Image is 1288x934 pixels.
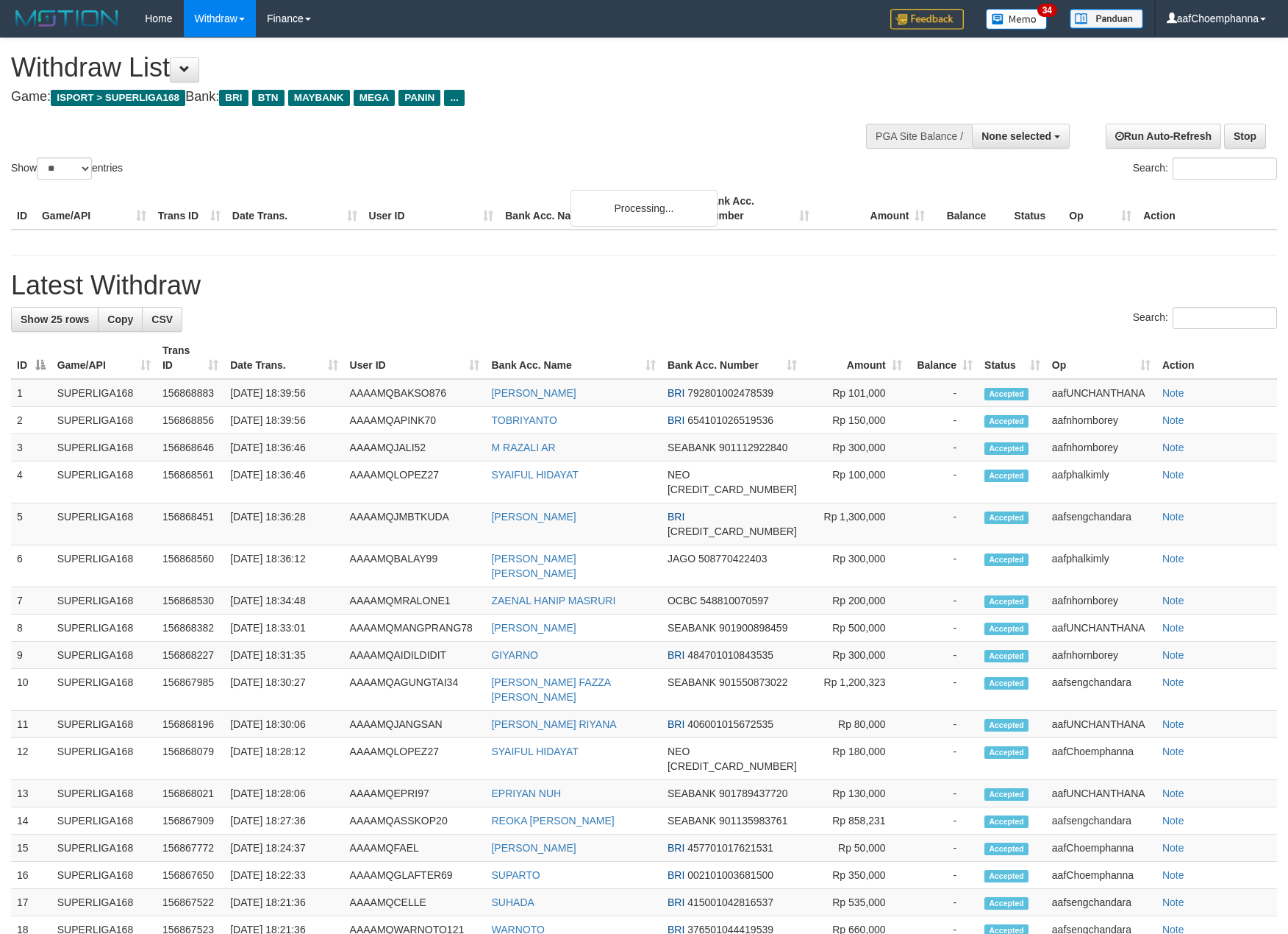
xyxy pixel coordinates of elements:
[51,807,157,835] td: SUPERLIGA168
[1133,307,1277,329] label: Search:
[1046,379,1156,407] td: aafUNCHANTHANA
[344,337,486,379] th: User ID: activate to sort column ascending
[908,711,978,738] td: -
[11,271,1277,300] h1: Latest Withdraw
[344,669,486,711] td: AAAAMQAGUNGTAI34
[1133,158,1277,180] label: Search:
[698,553,767,565] span: Copy 508770422403 to clipboard
[984,623,1028,635] span: Accepted
[98,307,143,332] a: Copy
[1070,9,1143,29] img: panduan.png
[1162,869,1184,881] a: Note
[157,407,224,434] td: 156868856
[1162,649,1184,661] a: Note
[11,158,123,180] label: Show entries
[354,90,396,106] span: MEGA
[157,545,224,587] td: 156868560
[803,434,908,461] td: Rp 300,000
[224,461,343,503] td: [DATE] 18:36:46
[984,843,1028,855] span: Accepted
[1046,545,1156,587] td: aafphalkimly
[344,711,486,738] td: AAAAMQJANGSAN
[984,470,1028,482] span: Accepted
[224,587,343,615] td: [DATE] 18:34:48
[1046,711,1156,738] td: aafUNCHANTHANA
[491,622,576,634] a: [PERSON_NAME]
[11,889,51,916] td: 17
[157,711,224,738] td: 156868196
[491,869,540,881] a: SUPARTO
[11,407,51,434] td: 2
[908,434,978,461] td: -
[11,7,123,29] img: MOTION_logo.png
[1173,307,1277,329] input: Search:
[491,676,610,703] a: [PERSON_NAME] FAZZA [PERSON_NAME]
[491,746,578,757] a: SYAIFUL HIDAYAT
[1162,896,1184,908] a: Note
[719,676,787,688] span: Copy 901550873022 to clipboard
[1046,738,1156,780] td: aafChoemphanna
[491,595,615,606] a: ZAENAL HANIP MASRURI
[157,669,224,711] td: 156867985
[152,188,226,230] th: Trans ID
[219,90,248,106] span: BRI
[224,889,343,916] td: [DATE] 18:21:36
[984,677,1028,690] span: Accepted
[344,587,486,615] td: AAAAMQMRALONE1
[908,642,978,669] td: -
[344,503,486,545] td: AAAAMQJMBTKUDA
[803,503,908,545] td: Rp 1,300,000
[224,807,343,835] td: [DATE] 18:27:36
[51,545,157,587] td: SUPERLIGA168
[491,387,576,399] a: [PERSON_NAME]
[224,862,343,889] td: [DATE] 18:22:33
[908,738,978,780] td: -
[984,650,1028,662] span: Accepted
[157,337,224,379] th: Trans ID: activate to sort column ascending
[687,414,773,426] span: Copy 654101026519536 to clipboard
[51,379,157,407] td: SUPERLIGA168
[803,587,908,615] td: Rp 200,000
[803,461,908,503] td: Rp 100,000
[1162,511,1184,523] a: Note
[908,407,978,434] td: -
[1162,622,1184,634] a: Note
[491,511,576,523] a: [PERSON_NAME]
[224,738,343,780] td: [DATE] 18:28:12
[344,780,486,807] td: AAAAMQEPRI97
[11,379,51,407] td: 1
[51,337,157,379] th: Game/API: activate to sort column ascending
[908,337,978,379] th: Balance: activate to sort column ascending
[1137,188,1277,230] th: Action
[908,587,978,615] td: -
[1046,587,1156,615] td: aafnhornborey
[1162,788,1184,799] a: Note
[699,188,815,230] th: Bank Acc. Number
[908,835,978,862] td: -
[803,615,908,642] td: Rp 500,000
[51,780,157,807] td: SUPERLIGA168
[1046,835,1156,862] td: aafChoemphanna
[803,379,908,407] td: Rp 101,000
[803,642,908,669] td: Rp 300,000
[157,379,224,407] td: 156868883
[398,90,440,106] span: PANIN
[51,738,157,780] td: SUPERLIGA168
[668,746,690,757] span: NEO
[11,545,51,587] td: 6
[224,835,343,862] td: [DATE] 18:24:37
[1046,780,1156,807] td: aafUNCHANTHANA
[11,434,51,461] td: 3
[11,53,844,82] h1: Withdraw List
[224,642,343,669] td: [DATE] 18:31:35
[700,595,768,606] span: Copy 548810070597 to clipboard
[51,587,157,615] td: SUPERLIGA168
[37,158,92,180] select: Showentries
[157,835,224,862] td: 156867772
[157,434,224,461] td: 156868646
[668,676,716,688] span: SEABANK
[984,388,1028,400] span: Accepted
[11,615,51,642] td: 8
[485,337,661,379] th: Bank Acc. Name: activate to sort column ascending
[1008,188,1063,230] th: Status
